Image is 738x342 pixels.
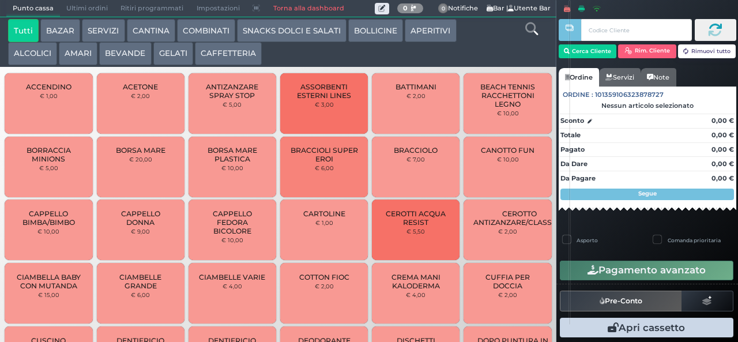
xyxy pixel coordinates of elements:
div: Nessun articolo selezionato [559,102,736,110]
input: Codice Cliente [581,19,691,41]
button: Rimuovi tutto [678,44,736,58]
button: Rim. Cliente [618,44,676,58]
strong: 0,00 € [711,131,734,139]
button: COMBINATI [177,19,235,42]
span: COTTON FIOC [299,273,349,281]
strong: 0,00 € [711,174,734,182]
small: € 2,00 [315,283,334,290]
small: € 10,00 [221,236,243,243]
button: ALCOLICI [8,42,57,65]
a: Torna alla dashboard [266,1,350,17]
span: Ultimi ordini [60,1,114,17]
button: CAFFETTERIA [195,42,262,65]
button: GELATI [153,42,193,65]
small: € 7,00 [406,156,425,163]
span: Punto cassa [6,1,60,17]
small: € 2,00 [498,228,517,235]
span: CEROTTI ACQUA RESIST [382,209,450,227]
span: BRACCIOLI SUPER EROI [290,146,359,163]
span: BORSA MARE [116,146,165,155]
span: BORRACCIA MINIONS [14,146,83,163]
small: € 2,00 [498,291,517,298]
button: CANTINA [127,19,175,42]
span: CANOTTO FUN [481,146,534,155]
button: BOLLICINE [348,19,403,42]
strong: Da Pagare [560,174,596,182]
a: Servizi [599,68,641,87]
span: ASSORBENTI ESTERNI LINES [290,82,359,100]
strong: Da Dare [560,160,588,168]
span: CUFFIA PER DOCCIA [473,273,542,290]
button: Apri cassetto [560,318,733,337]
span: Impostazioni [190,1,246,17]
a: Ordine [559,68,599,87]
small: € 6,00 [315,164,334,171]
button: BEVANDE [99,42,151,65]
strong: 0,00 € [711,160,734,168]
strong: Sconto [560,116,584,126]
button: BAZAR [40,19,80,42]
span: CAPPELLO FEDORA BICOLORE [198,209,267,235]
span: CARTOLINE [303,209,345,218]
small: € 4,00 [223,283,242,290]
span: Ritiri programmati [114,1,190,17]
label: Asporto [577,236,598,244]
span: CIAMBELLA BABY CON MUTANDA [14,273,83,290]
span: ACETONE [123,82,158,91]
small: € 5,00 [223,101,242,108]
button: Pagamento avanzato [560,261,733,280]
button: Cerca Cliente [559,44,617,58]
small: € 10,00 [497,110,519,116]
span: CAPPELLO DONNA [106,209,175,227]
span: BORSA MARE PLASTICA [198,146,267,163]
span: ANTIZANZARE SPRAY STOP [198,82,267,100]
span: BATTIMANI [396,82,436,91]
small: € 2,00 [406,92,426,99]
small: € 15,00 [38,291,59,298]
span: CAPPELLO BIMBA/BIMBO [14,209,83,227]
small: € 10,00 [37,228,59,235]
small: € 10,00 [221,164,243,171]
small: € 6,00 [131,291,150,298]
span: 0 [438,3,449,14]
small: € 2,00 [131,92,150,99]
span: CREMA MANI KALODERMA [382,273,450,290]
span: CIAMBELLE GRANDE [106,273,175,290]
span: CEROTTO ANTIZANZARE/CLASSICO [473,209,565,227]
strong: Totale [560,131,581,139]
small: € 4,00 [406,291,426,298]
strong: Segue [638,190,657,197]
span: 101359106323878727 [595,90,664,100]
b: 0 [403,4,408,12]
small: € 20,00 [129,156,152,163]
span: BRACCIOLO [394,146,438,155]
small: € 3,00 [315,101,334,108]
button: Pre-Conto [560,291,682,311]
button: SERVIZI [82,19,125,42]
label: Comanda prioritaria [668,236,721,244]
span: Ordine : [563,90,593,100]
small: € 10,00 [497,156,519,163]
small: € 5,50 [406,228,425,235]
small: € 1,00 [40,92,58,99]
button: Tutti [8,19,39,42]
small: € 1,00 [315,219,333,226]
small: € 9,00 [131,228,150,235]
strong: Pagato [560,145,585,153]
span: CIAMBELLE VARIE [199,273,265,281]
button: SNACKS DOLCI E SALATI [237,19,347,42]
button: APERITIVI [405,19,456,42]
span: ACCENDINO [26,82,71,91]
strong: 0,00 € [711,145,734,153]
button: AMARI [59,42,97,65]
span: BEACH TENNIS RACCHETTONI LEGNO [473,82,542,108]
a: Note [641,68,676,87]
small: € 5,00 [39,164,58,171]
strong: 0,00 € [711,116,734,125]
